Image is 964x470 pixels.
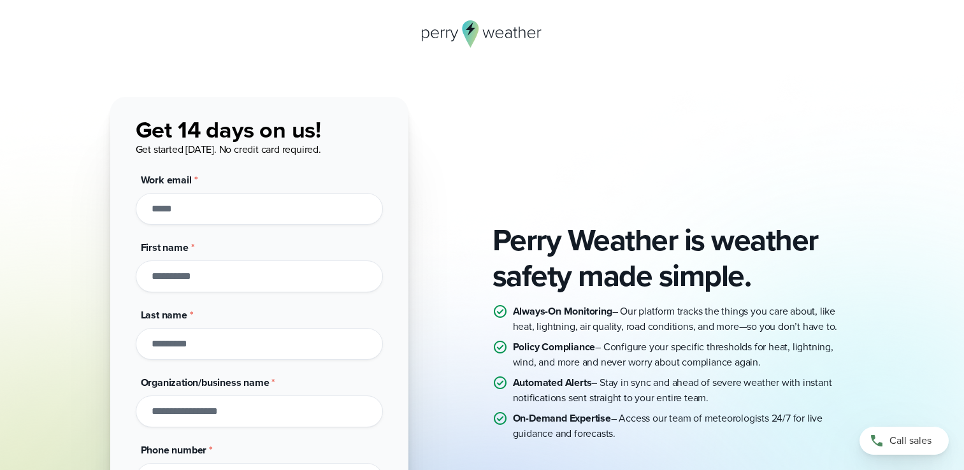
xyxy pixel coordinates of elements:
span: Work email [141,173,192,187]
p: – Access our team of meteorologists 24/7 for live guidance and forecasts. [513,411,854,441]
h2: Perry Weather is weather safety made simple. [493,222,854,294]
span: Get 14 days on us! [136,113,321,146]
span: Organization/business name [141,375,270,390]
strong: Always-On Monitoring [513,304,612,318]
span: Get started [DATE]. No credit card required. [136,142,321,157]
a: Call sales [860,427,949,455]
p: – Stay in sync and ahead of severe weather with instant notifications sent straight to your entir... [513,375,854,406]
span: First name [141,240,189,255]
strong: On-Demand Expertise [513,411,611,425]
span: Last name [141,308,187,322]
strong: Policy Compliance [513,339,596,354]
p: – Our platform tracks the things you care about, like heat, lightning, air quality, road conditio... [513,304,854,334]
span: Phone number [141,443,207,457]
strong: Automated Alerts [513,375,592,390]
span: Call sales [889,433,932,448]
p: – Configure your specific thresholds for heat, lightning, wind, and more and never worry about co... [513,339,854,370]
